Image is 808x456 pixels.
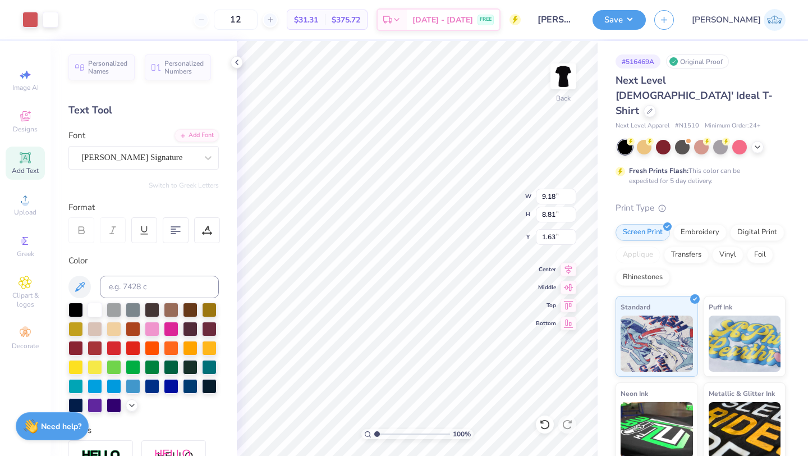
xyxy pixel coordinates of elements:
div: Transfers [664,247,709,263]
span: Minimum Order: 24 + [705,121,761,131]
span: Next Level [DEMOGRAPHIC_DATA]' Ideal T-Shirt [616,74,773,117]
div: Digital Print [730,224,784,241]
img: Julia Armano [764,9,786,31]
div: # 516469A [616,54,660,69]
span: Personalized Numbers [164,60,204,75]
span: Designs [13,125,38,134]
div: Color [68,254,219,267]
button: Save [593,10,646,30]
div: Back [556,93,571,103]
span: [PERSON_NAME] [692,13,761,26]
span: Decorate [12,341,39,350]
span: Personalized Names [88,60,128,75]
span: Middle [536,284,556,291]
span: Center [536,266,556,273]
span: 100 % [453,429,471,439]
span: [DATE] - [DATE] [412,14,473,26]
div: Rhinestones [616,269,670,286]
div: Applique [616,247,660,263]
div: Screen Print [616,224,670,241]
span: Neon Ink [621,387,648,399]
img: Back [552,65,575,88]
div: Vinyl [712,247,743,263]
span: Clipart & logos [6,291,45,309]
div: Text Tool [68,103,219,118]
div: Print Type [616,202,786,215]
span: Top [536,302,556,309]
span: Next Level Apparel [616,121,669,131]
strong: Need help? [41,421,81,432]
span: Bottom [536,320,556,327]
div: Foil [747,247,773,263]
a: [PERSON_NAME] [692,9,786,31]
span: Standard [621,301,650,313]
strong: Fresh Prints Flash: [629,166,688,175]
div: This color can be expedited for 5 day delivery. [629,166,767,186]
span: Puff Ink [709,301,732,313]
input: Untitled Design [529,8,584,31]
div: Format [68,201,220,214]
span: FREE [480,16,492,24]
span: Add Text [12,166,39,175]
span: $375.72 [332,14,360,26]
span: $31.31 [294,14,318,26]
button: Switch to Greek Letters [149,181,219,190]
div: Embroidery [673,224,727,241]
div: Add Font [175,129,219,142]
img: Standard [621,316,693,372]
span: Greek [17,249,34,258]
span: Upload [14,208,36,217]
span: Image AI [12,83,39,92]
div: Original Proof [666,54,729,69]
label: Font [68,129,85,142]
span: # N1510 [675,121,699,131]
input: – – [214,10,258,30]
div: Styles [68,424,219,437]
input: e.g. 7428 c [100,276,219,298]
span: Metallic & Glitter Ink [709,387,775,399]
img: Puff Ink [709,316,781,372]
